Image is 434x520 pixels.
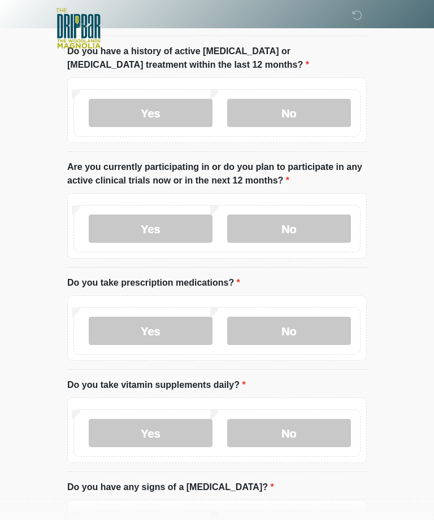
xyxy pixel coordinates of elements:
img: The DripBar - Magnolia Logo [56,8,101,50]
label: Do you take prescription medications? [67,277,240,290]
label: Are you currently participating in or do you plan to participate in any active clinical trials no... [67,161,367,188]
label: Do you have a history of active [MEDICAL_DATA] or [MEDICAL_DATA] treatment within the last 12 mon... [67,45,367,72]
label: No [227,317,351,346]
label: Yes [89,215,212,243]
label: No [227,420,351,448]
label: No [227,215,351,243]
label: Do you have any signs of a [MEDICAL_DATA]? [67,481,274,495]
label: Yes [89,420,212,448]
label: Do you take vitamin supplements daily? [67,379,246,392]
label: Yes [89,99,212,128]
label: No [227,99,351,128]
label: Yes [89,317,212,346]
